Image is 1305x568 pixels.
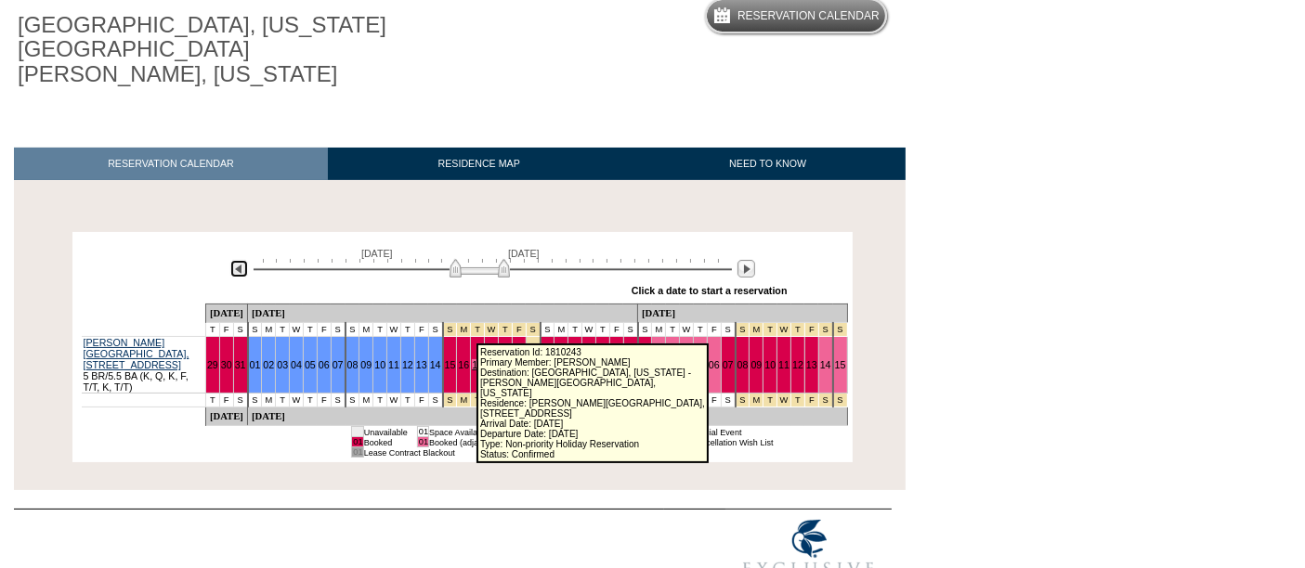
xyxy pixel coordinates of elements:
[690,437,773,447] td: Cancellation Wish List
[638,304,847,323] td: [DATE]
[690,427,773,437] td: Special Event
[248,394,262,407] td: S
[632,285,788,296] div: Click a date to start a reservation
[205,304,247,323] td: [DATE]
[363,427,408,437] td: Unavailable
[84,337,189,370] a: [PERSON_NAME][GEOGRAPHIC_DATA], [STREET_ADDRESS]
[429,437,498,447] td: Booked (adjacent)
[352,437,363,447] td: 01
[750,323,763,337] td: Spring Break Wk 1 2026
[235,359,246,370] a: 31
[666,323,680,337] td: T
[331,323,345,337] td: S
[14,148,328,180] a: RESERVATION CALENDAR
[508,248,540,259] span: [DATE]
[428,323,442,337] td: S
[221,359,232,370] a: 30
[582,323,596,337] td: W
[277,359,288,370] a: 03
[205,394,219,407] td: T
[750,359,762,370] a: 09
[737,359,749,370] a: 08
[352,447,363,458] td: 01
[387,323,401,337] td: W
[445,359,456,370] a: 15
[763,394,777,407] td: Spring Break Wk 1 2026
[457,323,471,337] td: President's Week 2026
[219,323,233,337] td: F
[764,359,776,370] a: 10
[623,323,637,337] td: S
[417,427,428,437] td: 01
[416,359,427,370] a: 13
[707,323,721,337] td: F
[417,437,428,447] td: 01
[806,359,817,370] a: 13
[430,359,441,370] a: 14
[248,407,638,426] td: [DATE]
[233,394,247,407] td: S
[818,394,832,407] td: Spring Break Wk 1 2026
[82,337,206,394] td: 5 BR/5.5 BA (K, Q, K, F, T/T, K, T/T)
[219,394,233,407] td: F
[443,323,457,337] td: President's Week 2026
[346,394,359,407] td: S
[833,394,847,407] td: Spring Break Wk 2 2026
[472,359,483,370] a: 17
[750,394,763,407] td: Spring Break Wk 1 2026
[346,323,359,337] td: S
[568,323,582,337] td: T
[317,323,331,337] td: F
[777,323,791,337] td: Spring Break Wk 1 2026
[458,359,469,370] a: 16
[387,394,401,407] td: W
[652,323,666,337] td: M
[596,323,610,337] td: T
[721,394,735,407] td: S
[804,394,818,407] td: Spring Break Wk 1 2026
[276,323,290,337] td: T
[737,10,880,22] h5: Reservation Calendar
[694,323,708,337] td: T
[352,427,363,437] td: 01
[248,323,262,337] td: S
[230,260,248,278] img: Previous
[476,343,709,463] div: Reservation Id: 1810243 Primary Member: [PERSON_NAME] Destination: [GEOGRAPHIC_DATA], [US_STATE] ...
[791,394,805,407] td: Spring Break Wk 1 2026
[736,394,750,407] td: Spring Break Wk 1 2026
[736,323,750,337] td: Spring Break Wk 1 2026
[723,359,734,370] a: 07
[457,394,471,407] td: President's Week 2026
[207,359,218,370] a: 29
[291,359,302,370] a: 04
[555,323,568,337] td: M
[680,323,694,337] td: W
[248,304,638,323] td: [DATE]
[317,394,331,407] td: F
[820,359,831,370] a: 14
[250,359,261,370] a: 01
[541,323,555,337] td: S
[373,323,387,337] td: T
[763,323,777,337] td: Spring Break Wk 1 2026
[276,394,290,407] td: T
[361,248,393,259] span: [DATE]
[360,359,372,370] a: 09
[835,359,846,370] a: 15
[791,323,805,337] td: Spring Break Wk 1 2026
[290,394,304,407] td: W
[401,323,415,337] td: T
[262,323,276,337] td: M
[499,323,513,337] td: President's Week 2026
[833,323,847,337] td: Spring Break Wk 2 2026
[512,323,526,337] td: President's Week 2026
[721,323,735,337] td: S
[333,359,344,370] a: 07
[526,323,540,337] td: President's Week 2026
[402,359,413,370] a: 12
[305,359,316,370] a: 05
[363,447,497,458] td: Lease Contract Blackout
[359,394,373,407] td: M
[428,394,442,407] td: S
[359,323,373,337] td: M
